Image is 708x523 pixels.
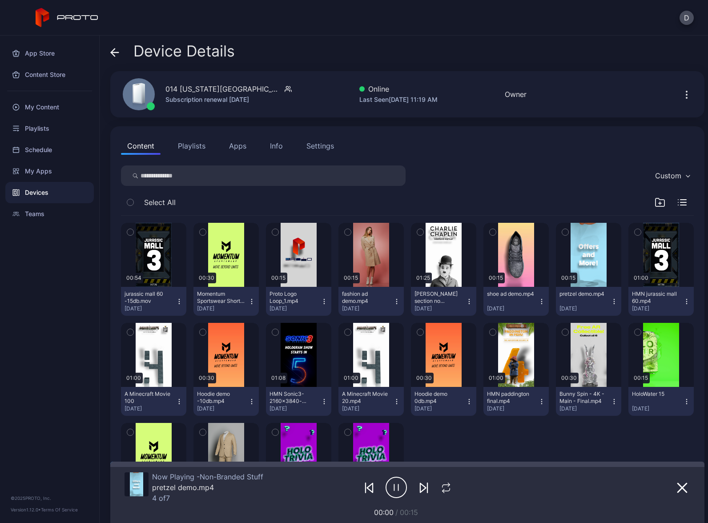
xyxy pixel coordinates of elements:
[655,171,681,180] div: Custom
[264,137,289,155] button: Info
[197,405,248,412] div: [DATE]
[165,84,281,94] div: 014 [US_STATE][GEOGRAPHIC_DATA][PERSON_NAME] [GEOGRAPHIC_DATA]
[11,507,41,512] span: Version 1.12.0 •
[632,405,683,412] div: [DATE]
[121,137,161,155] button: Content
[152,472,263,481] div: Now Playing
[342,305,393,312] div: [DATE]
[632,290,681,305] div: HMN jurassic mall 60.mp4
[632,390,681,398] div: HoloWater 15
[5,118,94,139] a: Playlists
[5,203,94,225] a: Teams
[125,290,173,305] div: jurassic mall 60 -15db.mov
[680,11,694,25] button: D
[306,141,334,151] div: Settings
[197,290,246,305] div: Momentum Sportswear Shorts -10db.mp4
[121,287,186,316] button: jurassic mall 60 -15db.mov[DATE]
[395,508,398,517] span: /
[342,290,391,305] div: fashion ad demo.mp4
[152,483,263,492] div: pretzel demo.mp4
[144,197,176,208] span: Select All
[632,305,683,312] div: [DATE]
[483,287,549,316] button: shoe ad demo.mp4[DATE]
[338,387,404,416] button: A Minecraft Movie 20.mp4[DATE]
[5,161,94,182] a: My Apps
[165,94,292,105] div: Subscription renewal [DATE]
[197,390,246,405] div: Hoodie demo -10db.mp4
[133,43,235,60] span: Device Details
[556,287,621,316] button: pretzel demo.mp4[DATE]
[338,287,404,316] button: fashion ad demo.mp4[DATE]
[270,390,318,405] div: HMN Sonic3-2160x3840-v8.mp4
[414,390,463,405] div: Hoodie demo 0db.mp4
[400,508,418,517] span: 00:15
[342,390,391,405] div: A Minecraft Movie 20.mp4
[266,387,331,416] button: HMN Sonic3-2160x3840-v8.mp4[DATE]
[487,305,538,312] div: [DATE]
[193,287,259,316] button: Momentum Sportswear Shorts -10db.mp4[DATE]
[152,494,263,503] div: 4 of 7
[411,387,476,416] button: Hoodie demo 0db.mp4[DATE]
[628,287,694,316] button: HMN jurassic mall 60.mp4[DATE]
[121,387,186,416] button: A Minecraft Movie 100[DATE]
[266,287,331,316] button: Proto Logo Loop_1.mp4[DATE]
[125,390,173,405] div: A Minecraft Movie 100
[197,472,263,481] span: Non-Branded Stuff
[125,405,176,412] div: [DATE]
[411,287,476,316] button: [PERSON_NAME] section no audio.mp4[DATE]
[559,405,611,412] div: [DATE]
[5,43,94,64] a: App Store
[505,89,527,100] div: Owner
[651,165,694,186] button: Custom
[223,137,253,155] button: Apps
[193,387,259,416] button: Hoodie demo -10db.mp4[DATE]
[483,387,549,416] button: HMN paddington final.mp4[DATE]
[487,290,536,298] div: shoe ad demo.mp4
[559,290,608,298] div: pretzel demo.mp4
[487,405,538,412] div: [DATE]
[559,305,611,312] div: [DATE]
[300,137,340,155] button: Settings
[374,508,394,517] span: 00:00
[487,390,536,405] div: HMN paddington final.mp4
[5,97,94,118] a: My Content
[414,405,466,412] div: [DATE]
[172,137,212,155] button: Playlists
[414,290,463,305] div: Chaplin section no audio.mp4
[11,495,88,502] div: © 2025 PROTO, Inc.
[5,182,94,203] a: Devices
[342,405,393,412] div: [DATE]
[5,64,94,85] a: Content Store
[270,290,318,305] div: Proto Logo Loop_1.mp4
[628,387,694,416] button: HoloWater 15[DATE]
[414,305,466,312] div: [DATE]
[556,387,621,416] button: Bunny Spin - 4K - Main - Final.mp4[DATE]
[41,507,78,512] a: Terms Of Service
[125,305,176,312] div: [DATE]
[270,405,321,412] div: [DATE]
[359,94,438,105] div: Last Seen [DATE] 11:19 AM
[197,305,248,312] div: [DATE]
[5,139,94,161] a: Schedule
[559,390,608,405] div: Bunny Spin - 4K - Main - Final.mp4
[359,84,438,94] div: Online
[270,141,283,151] div: Info
[270,305,321,312] div: [DATE]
